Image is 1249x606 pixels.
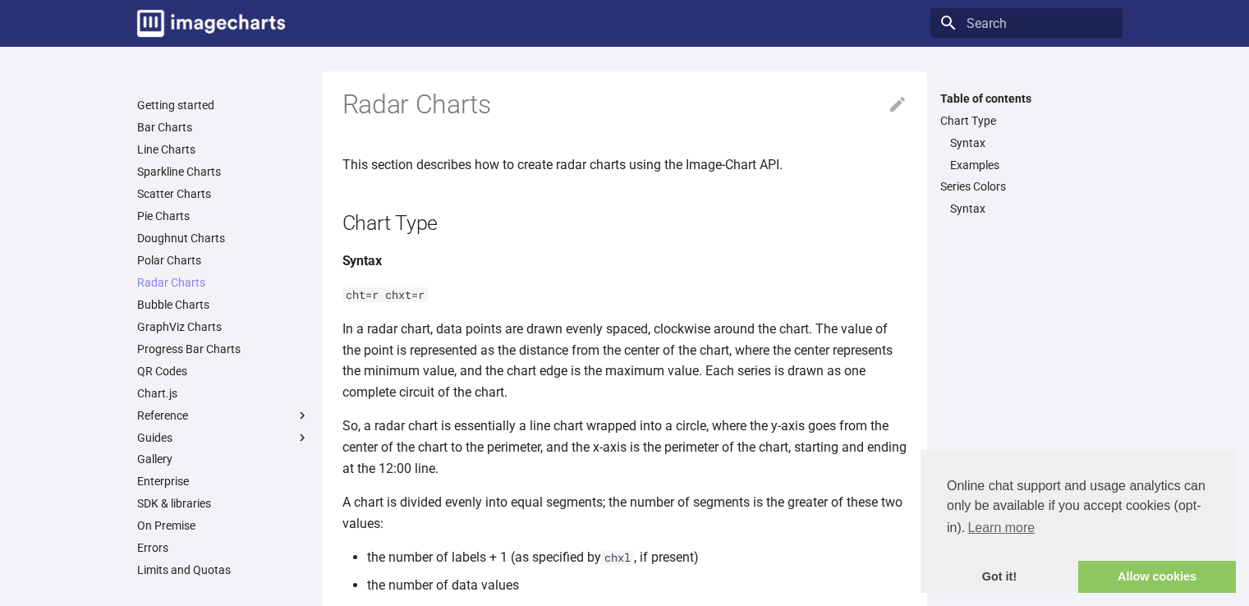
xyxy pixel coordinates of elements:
a: Errors [137,540,310,555]
p: In a radar chart, data points are drawn evenly spaced, clockwise around the chart. The value of t... [342,319,907,402]
p: So, a radar chart is essentially a line chart wrapped into a circle, where the y-axis goes from t... [342,415,907,479]
nav: Chart Type [940,135,1113,172]
label: Reference [137,408,310,423]
a: On Premise [137,518,310,533]
nav: Series Colors [940,201,1113,216]
span: Online chat support and usage analytics can only be available if you accept cookies (opt-in). [947,476,1210,540]
a: Examples [950,158,1113,172]
a: Enterprise [137,474,310,489]
a: Radar Charts [137,275,310,290]
a: Sparkline Charts [137,164,310,179]
a: SDK & libraries [137,496,310,511]
a: Limits and Quotas [137,562,310,577]
a: Status Page [137,585,310,599]
nav: Table of contents [930,91,1123,217]
a: Getting started [137,98,310,112]
p: A chart is divided evenly into equal segments; the number of segments is the greater of these two... [342,492,907,534]
code: cht=r chxt=r [342,287,428,302]
a: Syntax [950,201,1113,216]
a: Polar Charts [137,253,310,268]
h1: Radar Charts [342,88,907,122]
label: Guides [137,430,310,445]
input: Search [930,8,1123,38]
a: Bubble Charts [137,297,310,312]
label: Table of contents [930,91,1123,106]
a: GraphViz Charts [137,319,310,334]
li: the number of data values [367,575,907,596]
h2: Chart Type [342,209,907,237]
a: Line Charts [137,142,310,157]
p: This section describes how to create radar charts using the Image-Chart API. [342,154,907,176]
a: Doughnut Charts [137,231,310,246]
a: learn more about cookies [965,516,1037,540]
a: Progress Bar Charts [137,342,310,356]
a: allow cookies [1078,561,1236,594]
a: dismiss cookie message [921,561,1078,594]
img: logo [137,10,285,37]
div: cookieconsent [921,450,1236,593]
a: Image-Charts documentation [131,3,292,44]
li: the number of labels + 1 (as specified by , if present) [367,547,907,568]
a: Series Colors [940,179,1113,194]
h4: Syntax [342,250,907,272]
a: Chart.js [137,386,310,401]
a: Bar Charts [137,120,310,135]
a: Pie Charts [137,209,310,223]
a: Syntax [950,135,1113,150]
a: Gallery [137,452,310,466]
a: Chart Type [940,113,1113,128]
code: chxl [601,550,634,565]
a: Scatter Charts [137,186,310,201]
a: QR Codes [137,364,310,379]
